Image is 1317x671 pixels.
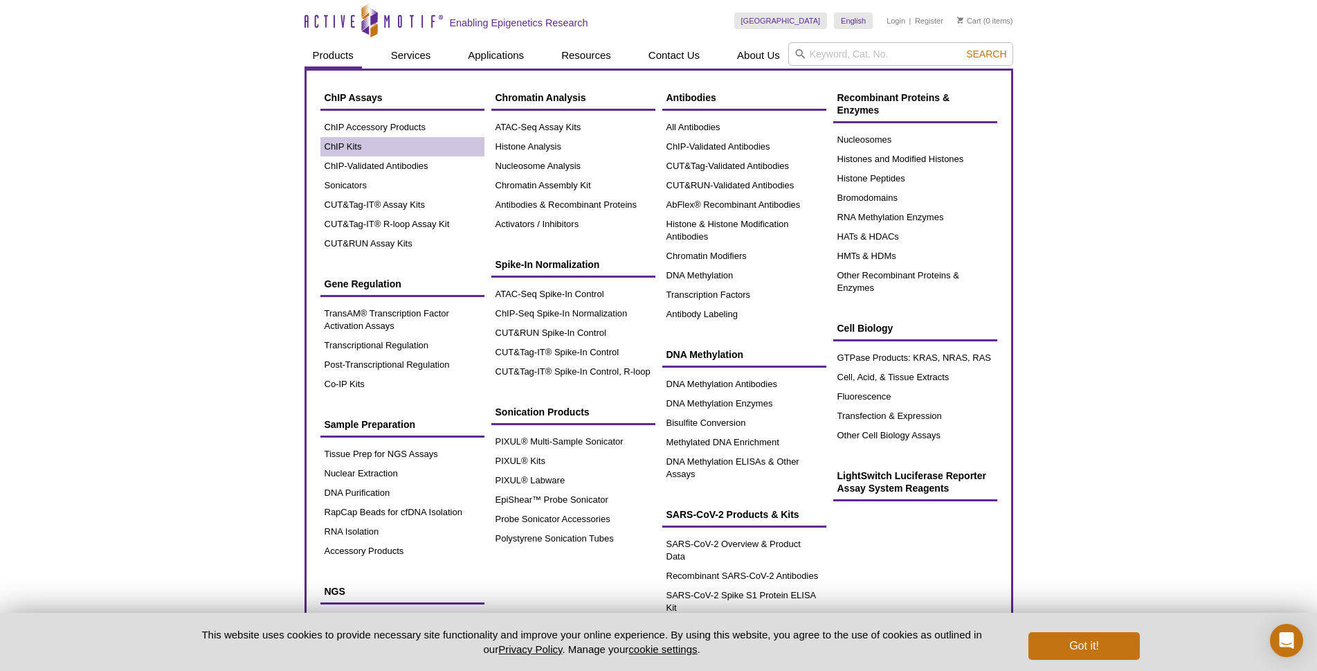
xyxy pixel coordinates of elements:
div: Open Intercom Messenger [1270,624,1303,657]
span: Antibodies [666,92,716,103]
a: Transcriptional Regulation [320,336,484,355]
a: Probe Sonicator Accessories [491,510,655,529]
a: ChIP Kits [320,137,484,156]
a: DNA Methylation Antibodies [662,375,826,394]
a: SARS-CoV-2 Products & Kits [662,501,826,528]
a: Bisulfite Conversion [662,413,826,433]
a: Activators / Inhibitors [491,215,655,234]
a: Contact Us [640,42,708,69]
a: Histone Analysis [491,137,655,156]
a: CUT&Tag-IT® Assay Kits [320,195,484,215]
a: Nucleosome Analysis [491,156,655,176]
a: CUT&Tag-IT® R-loop Assay Kit [320,215,484,234]
p: This website uses cookies to provide necessary site functionality and improve your online experie... [178,627,1006,656]
a: Cell, Acid, & Tissue Extracts [833,368,997,387]
a: Post-Transcriptional Regulation [320,355,484,375]
a: Products [305,42,362,69]
li: | [909,12,911,29]
a: DNA Methylation [662,266,826,285]
a: GTPase Products: KRAS, NRAS, RAS [833,348,997,368]
a: Fluorescence [833,387,997,406]
a: CUT&RUN Spike-In Control [491,323,655,343]
a: Register [915,16,943,26]
a: TransAM® Transcription Factor Activation Assays [320,304,484,336]
img: Your Cart [957,17,963,24]
a: HMTs & HDMs [833,247,997,266]
a: ChIP-Seq Spike-In Normalization [491,304,655,323]
a: HATs & HDACs [833,227,997,247]
span: Recombinant Proteins & Enzymes [837,92,950,116]
a: ATAC-Seq Spike-In Control [491,285,655,304]
a: EpiShear™ Probe Sonicator [491,490,655,510]
a: Polystyrene Sonication Tubes [491,529,655,548]
h2: Enabling Epigenetics Research [450,17,588,29]
li: (0 items) [957,12,1013,29]
a: PIXUL® Multi-Sample Sonicator [491,432,655,451]
button: cookie settings [628,643,697,655]
span: SARS-CoV-2 Products & Kits [666,509,799,520]
a: About Us [729,42,788,69]
a: Chromatin Assembly Kit [491,176,655,195]
a: CUT&RUN-Validated Antibodies [662,176,826,195]
span: Sample Preparation [325,419,416,430]
a: DNA Purification [320,483,484,503]
a: AbFlex® Recombinant Antibodies [662,195,826,215]
a: Privacy Policy [498,643,562,655]
a: Cell Biology [833,315,997,341]
a: English [834,12,873,29]
a: Co-IP Kits [320,375,484,394]
span: NGS [325,586,345,597]
a: Recombinant Proteins & Enzymes [833,84,997,123]
a: All Antibodies [662,118,826,137]
a: CUT&Tag-Validated Antibodies [662,156,826,176]
button: Got it! [1028,632,1139,660]
a: Histone & Histone Modification Antibodies [662,215,826,247]
a: Antibodies & Recombinant Proteins [491,195,655,215]
a: PIXUL® Labware [491,471,655,490]
span: LightSwitch Luciferase Reporter Assay System Reagents [837,470,986,494]
a: Applications [460,42,532,69]
a: Sonication Products [491,399,655,425]
a: [GEOGRAPHIC_DATA] [734,12,828,29]
a: ChIP Accessory Products [320,118,484,137]
a: ChIP-Validated Antibodies [662,137,826,156]
a: Accessory Products [320,542,484,561]
a: RNA Isolation [320,522,484,542]
a: PIXUL® Kits [491,451,655,471]
a: Cart [957,16,981,26]
input: Keyword, Cat. No. [788,42,1013,66]
a: ChIP Assays [320,84,484,111]
a: ATAC-Seq Assay Kits [491,118,655,137]
a: Nucleosomes [833,130,997,150]
a: DNA Methylation [662,341,826,368]
a: Sample Preparation [320,411,484,438]
a: CUT&RUN Assay Kits [320,234,484,253]
a: Chromatin Analysis [491,84,655,111]
a: DNA Methylation ELISAs & Other Assays [662,452,826,484]
a: NGS [320,578,484,605]
a: DNA Methylation Enzymes [662,394,826,413]
a: Transcription Factors [662,285,826,305]
a: Resources [553,42,619,69]
span: Cell Biology [837,323,893,334]
span: DNA Methylation [666,349,743,360]
a: CUT&Tag-IT® Spike-In Control, R-loop [491,362,655,382]
a: Recombinant SARS-CoV-2 Antibodies [662,566,826,586]
a: Transfection & Expression [833,406,997,426]
a: Bromodomains [833,188,997,208]
a: SARS-CoV-2 Overview & Product Data [662,535,826,566]
span: Spike-In Normalization [496,259,600,270]
a: ChIP-Validated Antibodies [320,156,484,176]
a: Methylated DNA Enrichment [662,433,826,452]
span: Chromatin Analysis [496,92,586,103]
a: LightSwitch Luciferase Reporter Assay System Reagents [833,463,997,501]
a: SARS-CoV-2 Spike S1 Protein ELISA Kit [662,586,826,618]
a: Chromatin Modifiers [662,247,826,266]
a: CUT&Tag-IT® Spike-In Control [491,343,655,362]
a: Spike-In Normalization [491,251,655,278]
a: Nuclear Extraction [320,464,484,483]
a: Other Cell Biology Assays [833,426,997,445]
a: RNA Methylation Enzymes [833,208,997,227]
a: RapCap Beads for cfDNA Isolation [320,503,484,522]
span: Sonication Products [496,406,590,418]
